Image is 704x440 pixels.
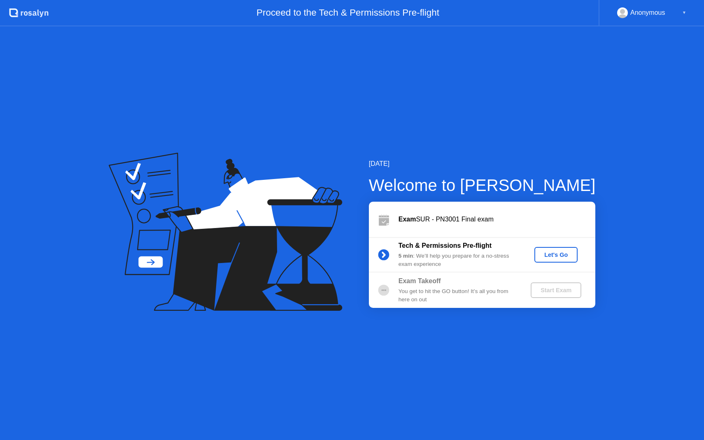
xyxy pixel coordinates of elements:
[682,7,686,18] div: ▼
[399,287,517,304] div: You get to hit the GO button! It’s all you from here on out
[369,159,596,169] div: [DATE]
[399,242,492,249] b: Tech & Permissions Pre-flight
[399,252,517,269] div: : We’ll help you prepare for a no-stress exam experience
[531,282,581,298] button: Start Exam
[399,216,416,223] b: Exam
[534,287,578,293] div: Start Exam
[399,253,413,259] b: 5 min
[630,7,665,18] div: Anonymous
[369,173,596,198] div: Welcome to [PERSON_NAME]
[538,251,574,258] div: Let's Go
[399,214,595,224] div: SUR - PN3001 Final exam
[399,277,441,284] b: Exam Takeoff
[534,247,578,263] button: Let's Go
